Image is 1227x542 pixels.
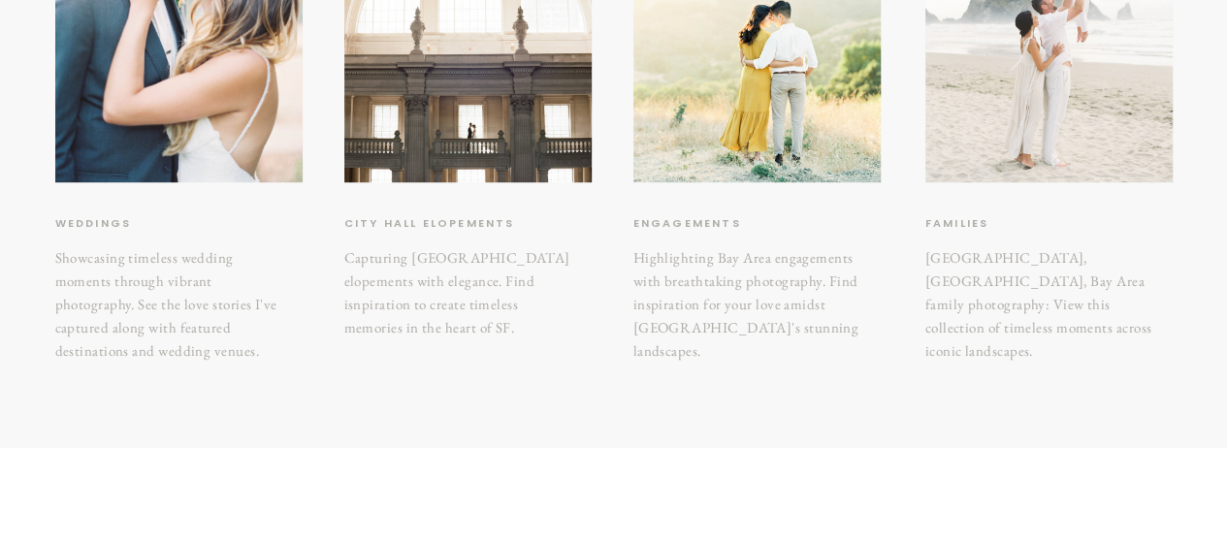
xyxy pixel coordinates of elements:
h3: Highlighting Bay Area engagements with breathtaking photography. Find inspiration for your love a... [633,246,868,350]
h3: Capturing [GEOGRAPHIC_DATA] elopements with elegance. Find isnpiration to create timeless memorie... [344,246,579,314]
h3: Showcasing timeless wedding moments through vibrant photography. See the love stories I've captur... [55,246,291,313]
a: Engagements [633,214,811,234]
a: weddings [55,214,218,234]
a: [GEOGRAPHIC_DATA], [GEOGRAPHIC_DATA], Bay Area family photography: View this collection of timele... [925,246,1161,350]
a: Families [925,214,1114,234]
a: City hall elopements [344,214,537,234]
